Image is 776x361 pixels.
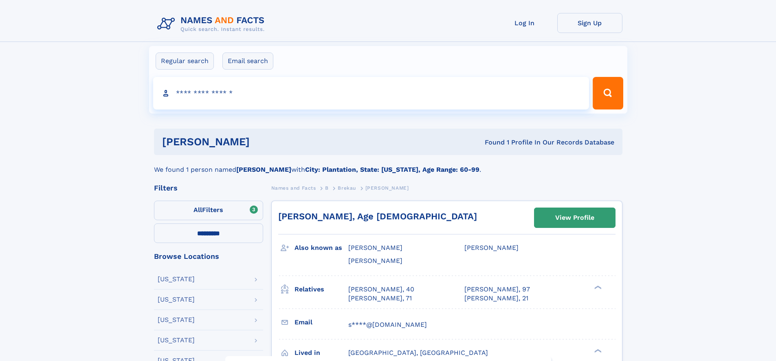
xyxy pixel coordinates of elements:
a: Log In [492,13,557,33]
a: View Profile [534,208,615,228]
button: Search Button [593,77,623,109]
span: [PERSON_NAME] [464,244,519,252]
span: All [193,206,202,214]
div: Browse Locations [154,253,263,260]
div: [US_STATE] [158,276,195,282]
a: [PERSON_NAME], 97 [464,285,530,294]
a: [PERSON_NAME], 40 [348,285,414,294]
a: B [325,183,329,193]
h3: Also known as [295,241,348,255]
div: View Profile [555,208,594,227]
span: B [325,185,329,191]
span: Brekau [338,185,356,191]
div: ❯ [592,284,602,290]
span: [PERSON_NAME] [348,257,402,265]
div: [US_STATE] [158,317,195,323]
input: search input [153,77,589,109]
div: ❯ [592,348,602,353]
img: Logo Names and Facts [154,13,271,35]
label: Regular search [156,53,214,70]
h1: [PERSON_NAME] [162,137,367,147]
h3: Email [295,315,348,329]
span: [PERSON_NAME] [348,244,402,252]
a: Sign Up [557,13,622,33]
b: City: Plantation, State: [US_STATE], Age Range: 60-99 [305,166,479,173]
b: [PERSON_NAME] [236,166,291,173]
div: We found 1 person named with . [154,155,622,175]
a: [PERSON_NAME], Age [DEMOGRAPHIC_DATA] [278,211,477,221]
div: [US_STATE] [158,337,195,343]
label: Email search [222,53,273,70]
span: [GEOGRAPHIC_DATA], [GEOGRAPHIC_DATA] [348,349,488,357]
label: Filters [154,201,263,220]
h3: Relatives [295,282,348,296]
h3: Lived in [295,346,348,360]
a: Brekau [338,183,356,193]
a: [PERSON_NAME], 71 [348,294,412,303]
span: [PERSON_NAME] [365,185,409,191]
div: Found 1 Profile In Our Records Database [367,138,614,147]
div: [US_STATE] [158,296,195,303]
a: [PERSON_NAME], 21 [464,294,528,303]
div: Filters [154,184,263,192]
a: Names and Facts [271,183,316,193]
